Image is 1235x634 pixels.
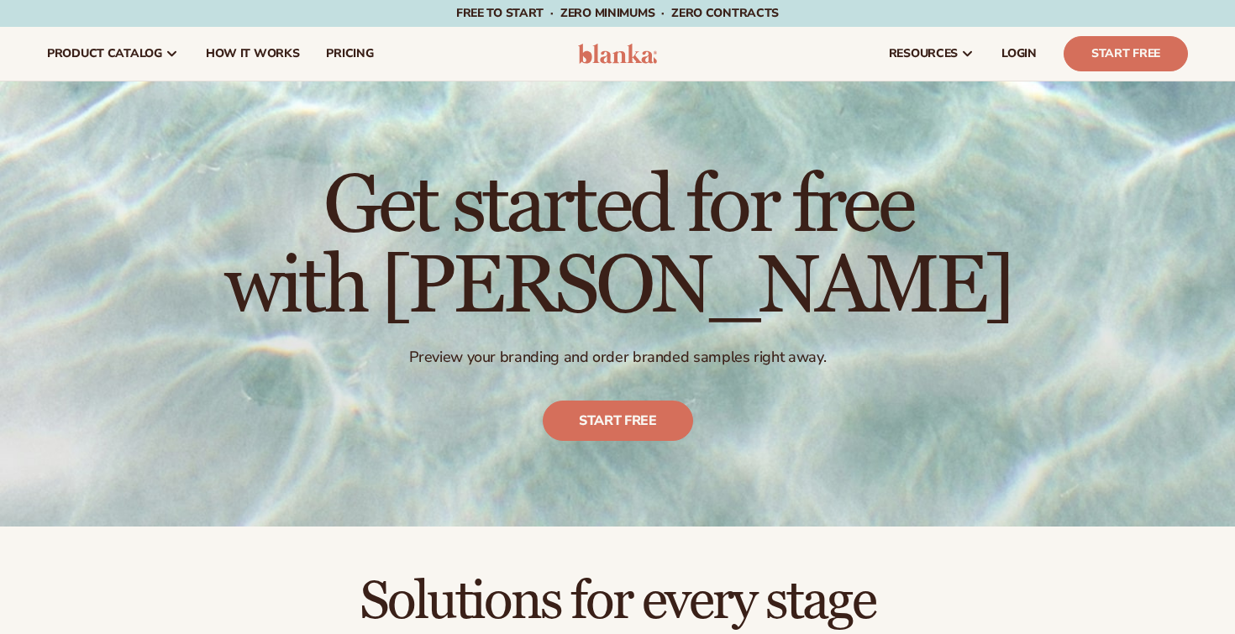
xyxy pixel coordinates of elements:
a: resources [875,27,988,81]
span: Free to start · ZERO minimums · ZERO contracts [456,5,779,21]
h1: Get started for free with [PERSON_NAME] [224,166,1012,327]
span: LOGIN [1001,47,1037,60]
span: How It Works [206,47,300,60]
a: Start free [543,401,693,442]
a: product catalog [34,27,192,81]
span: resources [889,47,958,60]
img: logo [578,44,658,64]
p: Preview your branding and order branded samples right away. [224,348,1012,367]
a: Start Free [1064,36,1188,71]
a: LOGIN [988,27,1050,81]
h2: Solutions for every stage [47,574,1188,630]
a: pricing [313,27,386,81]
span: product catalog [47,47,162,60]
span: pricing [326,47,373,60]
a: How It Works [192,27,313,81]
